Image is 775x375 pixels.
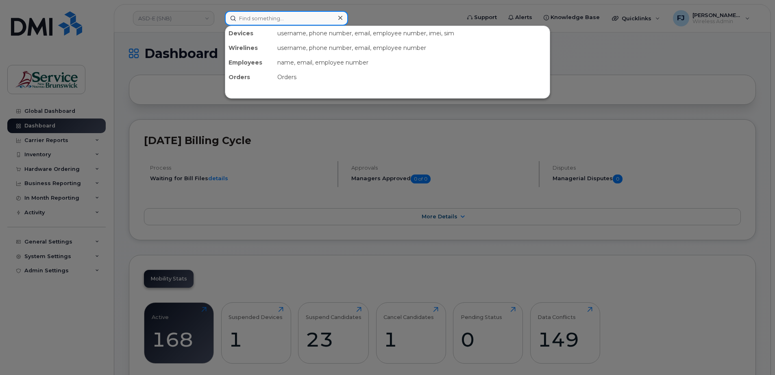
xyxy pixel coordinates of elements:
div: Wirelines [225,41,274,55]
div: name, email, employee number [274,55,550,70]
div: Orders [225,70,274,84]
div: Employees [225,55,274,70]
div: Devices [225,26,274,41]
div: username, phone number, email, employee number, imei, sim [274,26,550,41]
div: Orders [274,70,550,84]
div: username, phone number, email, employee number [274,41,550,55]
